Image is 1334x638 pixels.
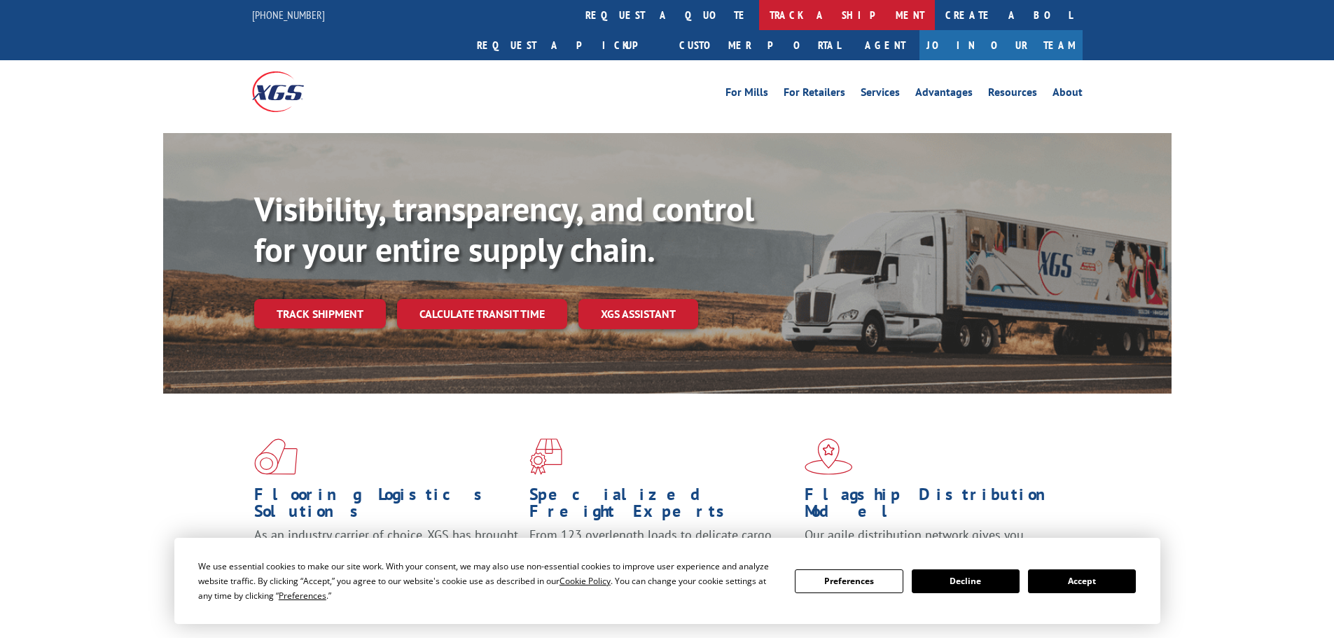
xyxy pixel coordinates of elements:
button: Preferences [795,569,903,593]
img: xgs-icon-flagship-distribution-model-red [805,438,853,475]
a: Request a pickup [466,30,669,60]
h1: Specialized Freight Experts [529,486,794,527]
b: Visibility, transparency, and control for your entire supply chain. [254,187,754,271]
span: Preferences [279,590,326,602]
a: Join Our Team [919,30,1083,60]
div: We use essential cookies to make our site work. With your consent, we may also use non-essential ... [198,559,778,603]
img: xgs-icon-focused-on-flooring-red [529,438,562,475]
a: Advantages [915,87,973,102]
a: Services [861,87,900,102]
a: XGS ASSISTANT [578,299,698,329]
h1: Flagship Distribution Model [805,486,1069,527]
a: Agent [851,30,919,60]
img: xgs-icon-total-supply-chain-intelligence-red [254,438,298,475]
span: As an industry carrier of choice, XGS has brought innovation and dedication to flooring logistics... [254,527,518,576]
h1: Flooring Logistics Solutions [254,486,519,527]
a: Calculate transit time [397,299,567,329]
button: Decline [912,569,1020,593]
p: From 123 overlength loads to delicate cargo, our experienced staff knows the best way to move you... [529,527,794,589]
div: Cookie Consent Prompt [174,538,1160,624]
a: Track shipment [254,299,386,328]
button: Accept [1028,569,1136,593]
a: Customer Portal [669,30,851,60]
a: For Mills [725,87,768,102]
a: [PHONE_NUMBER] [252,8,325,22]
a: About [1052,87,1083,102]
a: For Retailers [784,87,845,102]
span: Our agile distribution network gives you nationwide inventory management on demand. [805,527,1062,560]
a: Resources [988,87,1037,102]
span: Cookie Policy [560,575,611,587]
